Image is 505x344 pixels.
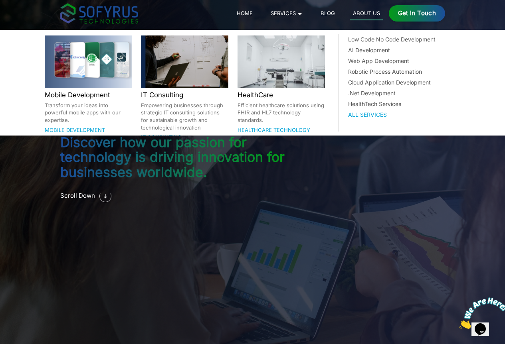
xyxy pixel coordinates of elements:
a: Get in Touch [389,5,445,22]
img: Chat attention grabber [3,3,53,35]
a: Healthcare Technology Consulting [238,127,310,142]
a: Low Code No Code Development [348,35,457,43]
a: HealthTech Services [348,100,457,108]
a: Robotic Process Automation [348,67,457,76]
a: .Net Development [348,89,457,97]
a: Web App Development [348,57,457,65]
iframe: chat widget [455,294,505,332]
a: Cloud Application Development [348,78,457,86]
a: Scroll Down [60,183,285,210]
h2: IT Consulting [141,90,228,100]
a: Mobile Development [45,127,105,133]
img: sofyrus [60,3,138,24]
p: Transform your ideas into powerful mobile apps with our expertise. [45,102,132,124]
h2: Mobile Development [45,90,132,100]
a: About Us [350,8,383,20]
img: software outsourcing company [99,190,111,202]
a: Services 🞃 [267,8,305,18]
a: AI Development [348,46,457,54]
p: Empowering businesses through strategic IT consulting solutions for sustainable growth and techno... [141,102,228,132]
a: Home [234,8,255,18]
h2: Discover how our passion for technology is driving innovation for businesses worldwide. [60,135,285,180]
a: All Services [348,110,457,119]
h2: HealthCare [238,90,325,100]
a: Blog [317,8,338,18]
p: Efficient healthcare solutions using FHIR and HL7 technology standards. [238,102,325,124]
a: IT Consulting [141,134,182,140]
